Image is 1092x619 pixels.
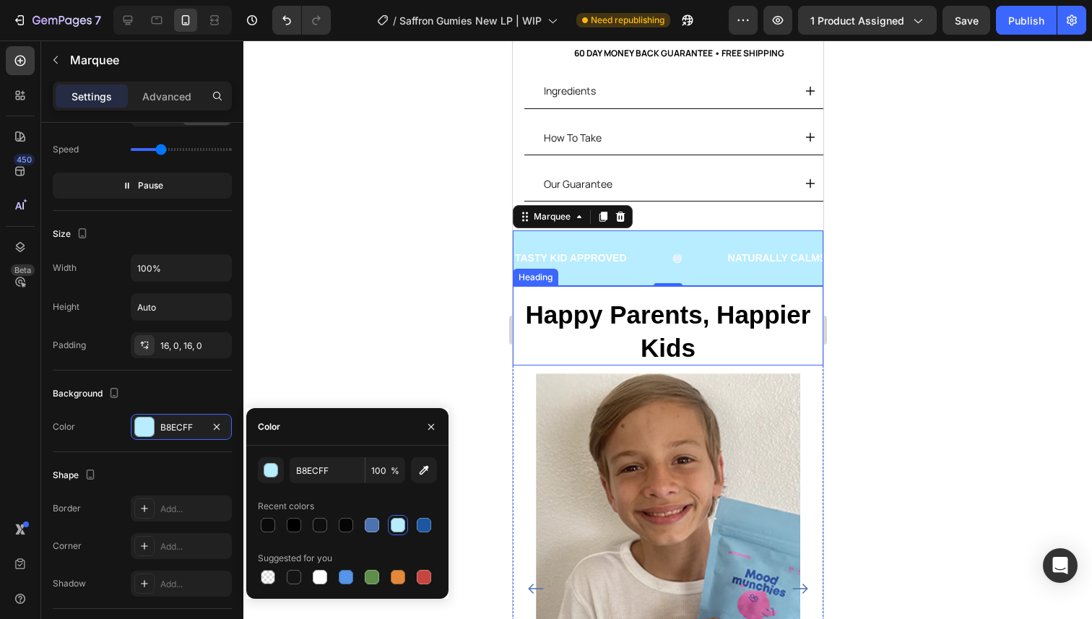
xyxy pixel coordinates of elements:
[53,339,86,352] div: Padding
[53,384,123,404] div: Background
[160,540,228,553] div: Add...
[160,339,228,352] div: 16, 0, 16, 0
[276,537,299,560] button: Carousel Next Arrow
[70,51,226,69] p: Marquee
[955,14,979,27] span: Save
[3,230,43,243] div: Heading
[142,89,191,104] p: Advanced
[513,40,823,619] iframe: Design area
[6,6,108,35] button: 7
[1043,548,1078,583] div: Open Intercom Messenger
[996,6,1057,35] button: Publish
[53,173,232,199] button: Pause
[18,170,61,183] div: Marquee
[290,457,365,483] input: Eg: FFFFFF
[23,332,287,611] img: gempages_586040185100174109-37e90364-9bb4-4b73-8dd7-c3c6a40a697a.webp
[798,6,937,35] button: 1 product assigned
[399,13,542,28] span: Saffron Gumies New LP | WIP
[160,503,228,516] div: Add...
[160,578,228,591] div: Add...
[215,209,314,227] p: NATURALLY CALMS
[53,540,82,553] div: Corner
[160,421,202,434] div: B8ECFF
[53,225,91,244] div: Size
[942,6,990,35] button: Save
[258,420,280,433] div: Color
[258,500,314,513] div: Recent colors
[393,13,396,28] span: /
[53,261,77,274] div: Width
[53,143,79,156] div: Speed
[12,537,35,560] button: Carousel Back Arrow
[53,466,99,485] div: Shape
[272,6,331,35] div: Undo/Redo
[53,577,86,590] div: Shadow
[131,294,231,320] input: Auto
[53,502,81,515] div: Border
[131,255,231,281] input: Auto
[1008,13,1044,28] div: Publish
[391,464,399,477] span: %
[258,552,332,565] div: Suggested for you
[53,420,75,433] div: Color
[138,178,163,193] span: Pause
[95,12,101,29] p: 7
[14,154,35,165] div: 450
[810,13,904,28] span: 1 product assigned
[591,14,664,27] span: Need republishing
[11,264,35,276] div: Beta
[71,89,112,104] p: Settings
[53,300,79,313] div: Height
